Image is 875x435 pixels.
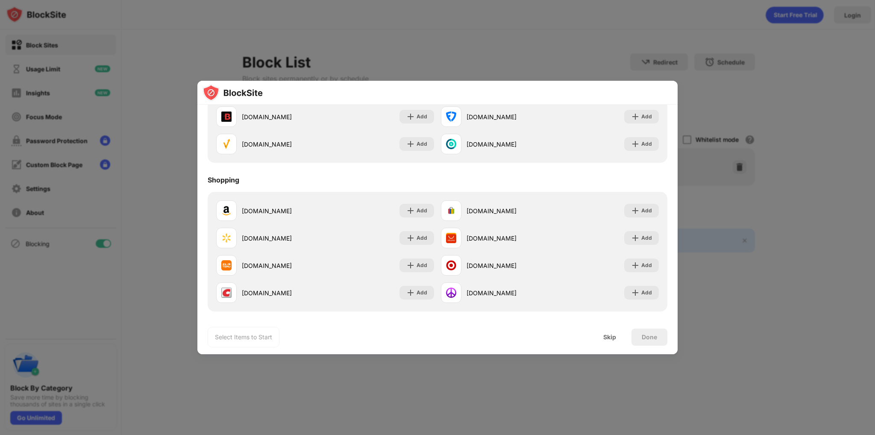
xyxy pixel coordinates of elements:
div: [DOMAIN_NAME] [467,288,550,297]
img: favicons [221,260,232,270]
div: Skip [603,334,616,341]
img: favicons [221,112,232,122]
div: [DOMAIN_NAME] [467,234,550,243]
div: Select Items to Start [215,333,272,341]
img: logo-blocksite.svg [203,84,263,101]
div: Add [641,261,652,270]
div: [DOMAIN_NAME] [467,206,550,215]
img: favicons [446,206,456,216]
img: favicons [446,139,456,149]
img: favicons [221,233,232,243]
img: favicons [221,288,232,298]
div: Add [641,234,652,242]
div: [DOMAIN_NAME] [242,288,325,297]
div: Add [417,206,427,215]
div: [DOMAIN_NAME] [467,112,550,121]
div: Add [641,206,652,215]
img: favicons [221,206,232,216]
div: [DOMAIN_NAME] [242,140,325,149]
div: [DOMAIN_NAME] [242,206,325,215]
img: favicons [446,233,456,243]
div: [DOMAIN_NAME] [467,261,550,270]
div: Done [642,334,657,341]
div: [DOMAIN_NAME] [242,112,325,121]
div: [DOMAIN_NAME] [467,140,550,149]
div: Add [417,112,427,121]
div: Add [417,140,427,148]
img: favicons [446,288,456,298]
img: favicons [446,260,456,270]
div: Add [641,112,652,121]
img: favicons [221,139,232,149]
div: Shopping [208,176,239,184]
img: favicons [446,112,456,122]
div: Add [417,261,427,270]
div: Add [641,288,652,297]
div: Add [417,234,427,242]
div: Add [641,140,652,148]
div: Add [417,288,427,297]
div: [DOMAIN_NAME] [242,261,325,270]
div: [DOMAIN_NAME] [242,234,325,243]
